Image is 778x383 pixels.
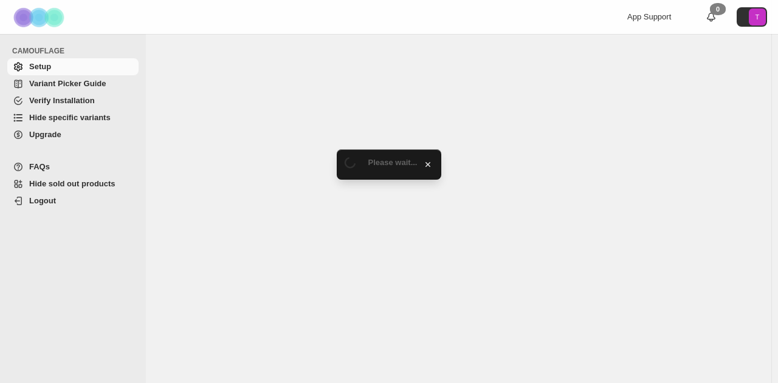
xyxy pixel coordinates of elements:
a: Verify Installation [7,92,139,109]
a: FAQs [7,158,139,175]
a: Hide specific variants [7,109,139,126]
a: Setup [7,58,139,75]
text: T [756,13,760,21]
img: Camouflage [10,1,71,34]
button: Avatar with initials T [737,7,767,27]
span: Setup [29,62,51,71]
a: Upgrade [7,126,139,143]
span: FAQs [29,162,50,171]
span: Variant Picker Guide [29,79,106,88]
span: Upgrade [29,130,61,139]
span: Please wait... [368,158,418,167]
a: Logout [7,192,139,209]
span: Logout [29,196,56,205]
a: Hide sold out products [7,175,139,192]
a: 0 [705,11,717,23]
div: 0 [710,3,726,15]
span: Verify Installation [29,96,95,105]
a: Variant Picker Guide [7,75,139,92]
span: App Support [627,12,671,21]
span: Avatar with initials T [749,8,766,25]
span: CAMOUFLAGE [12,46,140,56]
span: Hide specific variants [29,113,111,122]
span: Hide sold out products [29,179,115,188]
